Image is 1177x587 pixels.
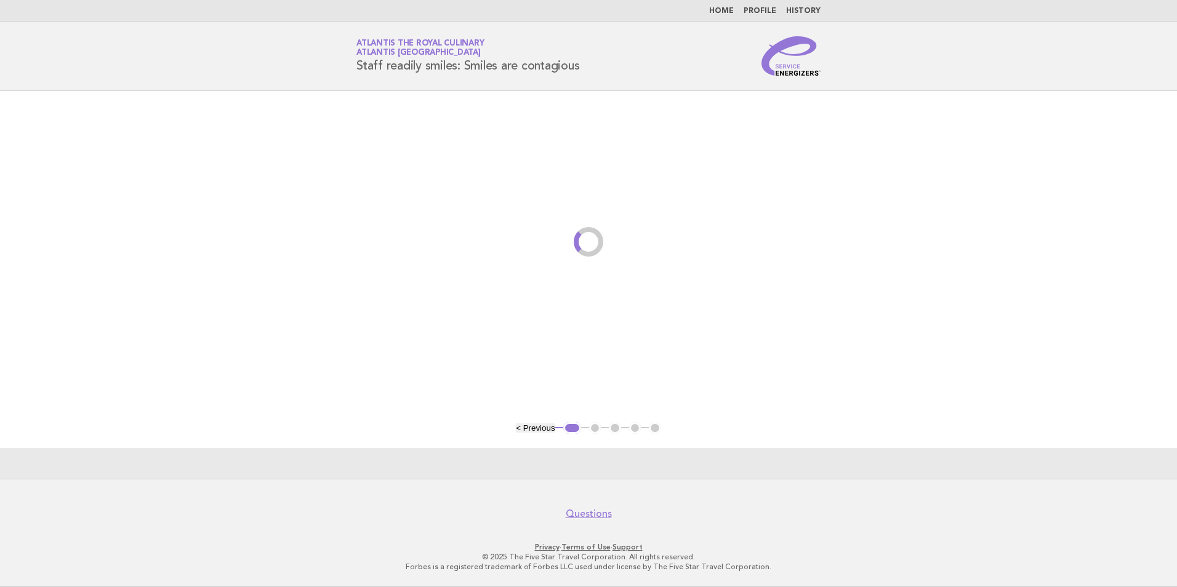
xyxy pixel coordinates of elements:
a: Atlantis the Royal CulinaryAtlantis [GEOGRAPHIC_DATA] [356,39,484,57]
a: Support [613,543,643,551]
a: Privacy [535,543,560,551]
a: Home [709,7,734,15]
p: © 2025 The Five Star Travel Corporation. All rights reserved. [212,552,965,562]
a: Terms of Use [561,543,611,551]
a: Questions [566,508,612,520]
img: Service Energizers [761,36,821,76]
h1: Staff readily smiles: Smiles are contagious [356,40,579,72]
a: Profile [744,7,776,15]
a: History [786,7,821,15]
p: · · [212,542,965,552]
span: Atlantis [GEOGRAPHIC_DATA] [356,49,481,57]
p: Forbes is a registered trademark of Forbes LLC used under license by The Five Star Travel Corpora... [212,562,965,572]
